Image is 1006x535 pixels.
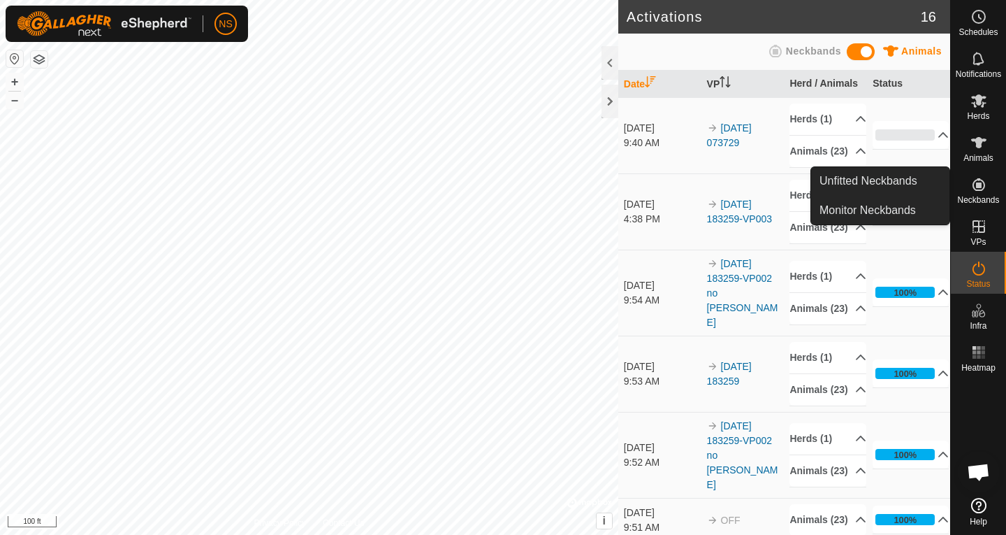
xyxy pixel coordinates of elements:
div: 9:40 AM [624,136,700,150]
span: Notifications [956,70,1001,78]
p-accordion-header: 100% [873,278,949,306]
p-accordion-header: Herds (1) [789,342,866,373]
div: [DATE] [624,121,700,136]
span: Herds [967,112,989,120]
img: arrow [707,515,718,526]
span: OFF [721,515,741,526]
a: Privacy Policy [254,517,306,529]
p-accordion-header: Herds (1) [789,261,866,292]
a: [DATE] 183259-VP002 no [PERSON_NAME] [707,258,778,328]
div: [DATE] [624,278,700,293]
p-accordion-header: Animals (23) [789,374,866,406]
span: Status [966,280,990,288]
div: [DATE] [624,441,700,455]
a: [DATE] 183259 [707,361,752,387]
button: Map Layers [31,51,48,68]
span: Schedules [958,28,998,36]
p-accordion-header: Herds (1) [789,180,866,211]
a: Unfitted Neckbands [811,167,949,195]
p-accordion-header: Animals (23) [789,212,866,243]
span: Infra [970,322,986,330]
p-accordion-header: Herds (1) [789,423,866,455]
a: [DATE] 183259-VP003 [707,199,772,224]
div: 100% [875,449,935,460]
th: Status [867,71,950,98]
th: VP [701,71,785,98]
button: Reset Map [6,50,23,67]
a: Contact Us [323,517,364,529]
img: arrow [707,258,718,269]
p-sorticon: Activate to sort [720,78,731,90]
a: Monitor Neckbands [811,197,949,224]
span: i [603,515,606,527]
span: Animals [963,154,993,162]
a: [DATE] 073729 [707,122,752,148]
div: 0% [875,129,935,141]
p-accordion-header: 100% [873,359,949,387]
h2: Activations [627,8,921,25]
a: [DATE] 183259-VP002 no [PERSON_NAME] [707,420,778,490]
img: arrow [707,122,718,134]
div: 9:53 AM [624,374,700,389]
th: Herd / Animals [784,71,867,98]
span: Neckbands [957,196,999,204]
div: [DATE] [624,197,700,212]
button: i [597,513,612,529]
div: 100% [875,368,935,379]
span: Neckbands [786,45,841,57]
div: [DATE] [624,506,700,520]
p-accordion-header: Animals (23) [789,455,866,487]
p-accordion-header: Herds (1) [789,104,866,135]
div: 4:38 PM [624,212,700,227]
div: 9:52 AM [624,455,700,470]
p-accordion-header: 0% [873,121,949,149]
p-accordion-header: 100% [873,506,949,534]
span: Animals [901,45,942,57]
div: Open chat [958,451,1000,493]
span: Heatmap [961,364,996,372]
div: 100% [875,287,935,298]
p-accordion-header: Animals (23) [789,136,866,167]
img: arrow [707,361,718,372]
span: 16 [921,6,936,27]
span: NS [219,17,232,31]
div: 100% [894,448,917,462]
button: – [6,92,23,108]
div: 100% [894,367,917,380]
div: 9:51 AM [624,520,700,535]
div: 100% [875,514,935,525]
img: arrow [707,199,718,210]
div: 100% [894,513,917,527]
span: Monitor Neckbands [819,202,916,219]
span: Help [970,518,987,526]
p-sorticon: Activate to sort [645,78,656,90]
img: Gallagher Logo [17,11,191,36]
p-accordion-header: Animals (23) [789,293,866,324]
div: 100% [894,286,917,299]
button: + [6,73,23,90]
img: arrow [707,420,718,431]
span: VPs [970,238,986,246]
p-accordion-header: 100% [873,441,949,469]
th: Date [618,71,701,98]
div: 9:54 AM [624,293,700,308]
a: Help [951,492,1006,532]
div: [DATE] [624,359,700,374]
span: Unfitted Neckbands [819,173,917,190]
